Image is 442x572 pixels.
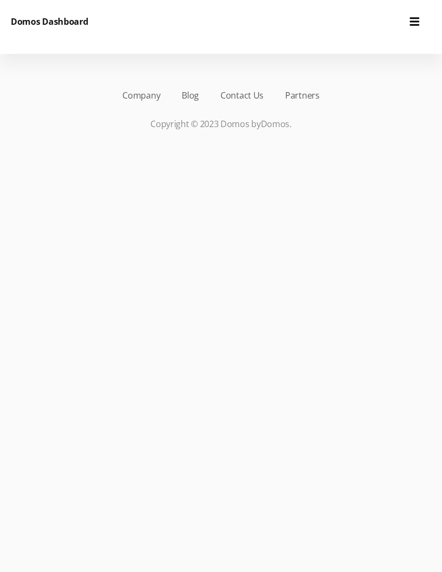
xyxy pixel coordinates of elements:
a: Blog [182,89,199,102]
p: Copyright © 2023 Domos by . [27,117,415,130]
a: Contact Us [220,89,264,102]
a: Partners [285,89,320,102]
a: Domos [261,118,290,130]
h6: Domos Dashboard [11,15,88,28]
a: Company [122,89,160,102]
